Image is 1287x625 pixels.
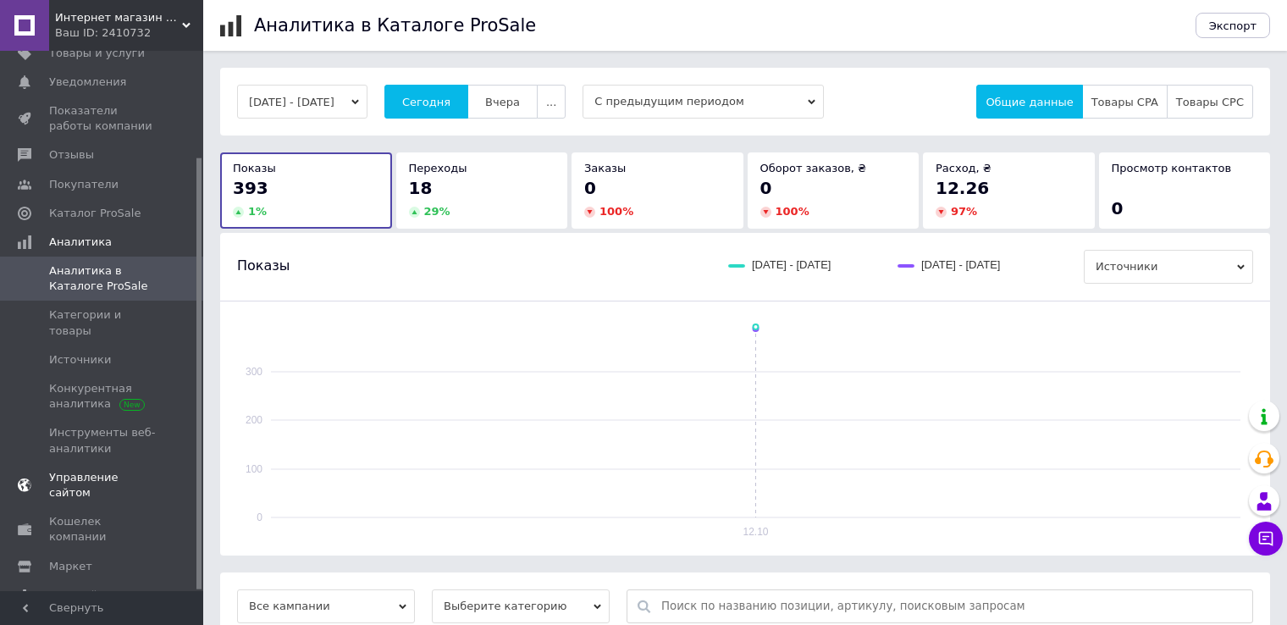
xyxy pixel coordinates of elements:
span: Переходы [409,162,467,174]
div: Ваш ID: 2410732 [55,25,203,41]
span: Маркет [49,559,92,574]
span: Отзывы [49,147,94,163]
span: 97 % [951,205,977,218]
button: ... [537,85,566,119]
span: 0 [760,178,772,198]
text: 200 [246,414,262,426]
span: 0 [1112,198,1124,218]
span: Источники [49,352,111,368]
span: Категории и товары [49,307,157,338]
span: Конкурентная аналитика [49,381,157,412]
span: 29 % [424,205,450,218]
span: Уведомления [49,75,126,90]
button: Товары CPC [1167,85,1253,119]
span: Настройки [49,588,111,603]
span: 100 % [776,205,809,218]
span: Аналитика в Каталоге ProSale [49,263,157,294]
text: 300 [246,366,262,378]
span: Просмотр контактов [1112,162,1232,174]
span: Товары и услуги [49,46,145,61]
span: Товары CPA [1091,96,1158,108]
span: 100 % [599,205,633,218]
span: Экспорт [1209,19,1257,32]
span: Аналитика [49,235,112,250]
button: Чат с покупателем [1249,522,1283,556]
text: 100 [246,463,262,475]
span: Показы [233,162,276,174]
span: Кошелек компании [49,514,157,545]
span: Вчера [485,96,520,108]
span: Показы [237,257,290,275]
span: Все кампании [237,589,415,623]
span: С предыдущим периодом [583,85,824,119]
span: Расход, ₴ [936,162,991,174]
span: 393 [233,178,268,198]
span: 0 [584,178,596,198]
input: Поиск по названию позиции, артикулу, поисковым запросам [661,590,1244,622]
span: Товары CPC [1176,96,1244,108]
span: 18 [409,178,433,198]
span: 1 % [248,205,267,218]
button: [DATE] - [DATE] [237,85,367,119]
span: ... [546,96,556,108]
span: 12.26 [936,178,989,198]
text: 12.10 [743,526,768,538]
button: Экспорт [1196,13,1270,38]
span: Показатели работы компании [49,103,157,134]
span: Управление сайтом [49,470,157,501]
span: Оборот заказов, ₴ [760,162,867,174]
h1: Аналитика в Каталоге ProSale [254,15,536,36]
button: Вчера [467,85,538,119]
span: Сегодня [402,96,450,108]
button: Сегодня [384,85,468,119]
span: Интернет магазин Big Bob [55,10,182,25]
span: Выберите категорию [432,589,610,623]
span: Общие данные [986,96,1073,108]
button: Общие данные [976,85,1082,119]
span: Заказы [584,162,626,174]
button: Товары CPA [1082,85,1168,119]
text: 0 [257,512,262,523]
span: Покупатели [49,177,119,192]
span: Каталог ProSale [49,206,141,221]
span: Источники [1084,250,1253,284]
span: Инструменты веб-аналитики [49,425,157,456]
